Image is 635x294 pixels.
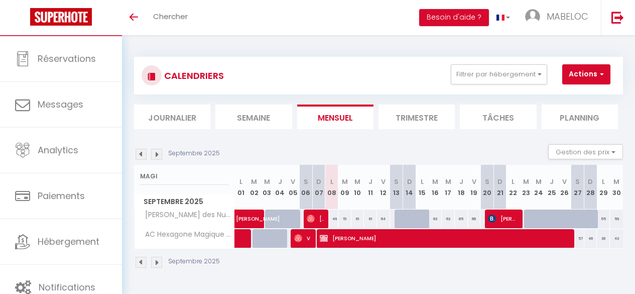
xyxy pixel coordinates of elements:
h3: CALENDRIERS [162,64,224,87]
abbr: V [381,177,386,186]
button: Filtrer par hébergement [451,64,547,84]
th: 19 [468,165,481,210]
abbr: D [497,177,502,186]
span: MABELOC [547,10,588,23]
span: [PERSON_NAME] [320,229,562,248]
th: 07 [312,165,325,210]
abbr: J [550,177,554,186]
abbr: V [472,177,476,186]
abbr: J [278,177,282,186]
abbr: L [421,177,424,186]
th: 04 [274,165,287,210]
span: AC Hexagone Magique T2 [136,229,236,240]
span: Septembre 2025 [135,194,234,209]
abbr: M [523,177,529,186]
span: Hébergement [38,235,99,248]
th: 17 [442,165,455,210]
input: Rechercher un logement... [140,167,229,185]
abbr: J [368,177,372,186]
p: Septembre 2025 [168,149,220,158]
abbr: L [239,177,242,186]
th: 11 [364,165,377,210]
abbr: M [264,177,270,186]
button: Actions [562,64,610,84]
abbr: M [342,177,348,186]
abbr: S [575,177,580,186]
li: Trimestre [378,105,455,129]
div: 55 [597,210,610,228]
div: 66 [468,210,481,228]
th: 01 [235,165,248,210]
th: 23 [520,165,533,210]
span: Chercher [153,11,188,22]
th: 30 [610,165,623,210]
th: 26 [558,165,571,210]
li: Tâches [460,105,536,129]
button: Gestion des prix [548,144,623,159]
span: [PERSON_NAME] [488,209,517,228]
div: 43 [610,229,623,248]
span: Analytics [38,144,78,156]
abbr: S [394,177,399,186]
th: 06 [299,165,312,210]
th: 24 [532,165,545,210]
button: Besoin d'aide ? [419,9,489,26]
span: Véronique Le Grill [294,229,311,248]
th: 08 [325,165,338,210]
div: 39 [597,229,610,248]
div: 63 [429,210,442,228]
abbr: M [251,177,257,186]
abbr: S [304,177,308,186]
span: [PERSON_NAME] [307,209,323,228]
div: 57 [571,229,584,248]
p: Septembre 2025 [168,257,220,266]
th: 14 [403,165,416,210]
span: Paiements [38,189,85,202]
th: 15 [416,165,429,210]
span: Notifications [39,281,95,293]
img: ... [525,9,540,24]
th: 16 [429,165,442,210]
div: 65 [455,210,468,228]
li: Journalier [134,105,210,129]
span: [PERSON_NAME] des Numéros [MEDICAL_DATA] [136,210,236,221]
th: 18 [455,165,468,210]
abbr: M [536,177,542,186]
abbr: L [330,177,333,186]
abbr: L [512,177,515,186]
th: 25 [545,165,558,210]
abbr: V [291,177,295,186]
div: 64 [377,210,390,228]
div: 59 [610,210,623,228]
th: 20 [480,165,493,210]
div: 62 [442,210,455,228]
abbr: M [354,177,360,186]
th: 22 [506,165,520,210]
th: 05 [287,165,300,210]
div: 46 [584,229,597,248]
th: 28 [584,165,597,210]
th: 09 [338,165,351,210]
img: logout [611,11,624,24]
abbr: J [459,177,463,186]
th: 27 [571,165,584,210]
abbr: V [562,177,567,186]
span: [PERSON_NAME] [236,204,282,223]
abbr: D [316,177,321,186]
th: 13 [390,165,403,210]
div: 61 [364,210,377,228]
abbr: D [588,177,593,186]
th: 03 [261,165,274,210]
a: [PERSON_NAME] [231,210,244,229]
th: 12 [377,165,390,210]
th: 29 [597,165,610,210]
abbr: M [613,177,619,186]
li: Planning [542,105,618,129]
abbr: D [407,177,412,186]
li: Mensuel [297,105,373,129]
img: Super Booking [30,8,92,26]
span: Messages [38,98,83,111]
th: 02 [247,165,261,210]
th: 10 [351,165,364,210]
div: 51 [338,210,351,228]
